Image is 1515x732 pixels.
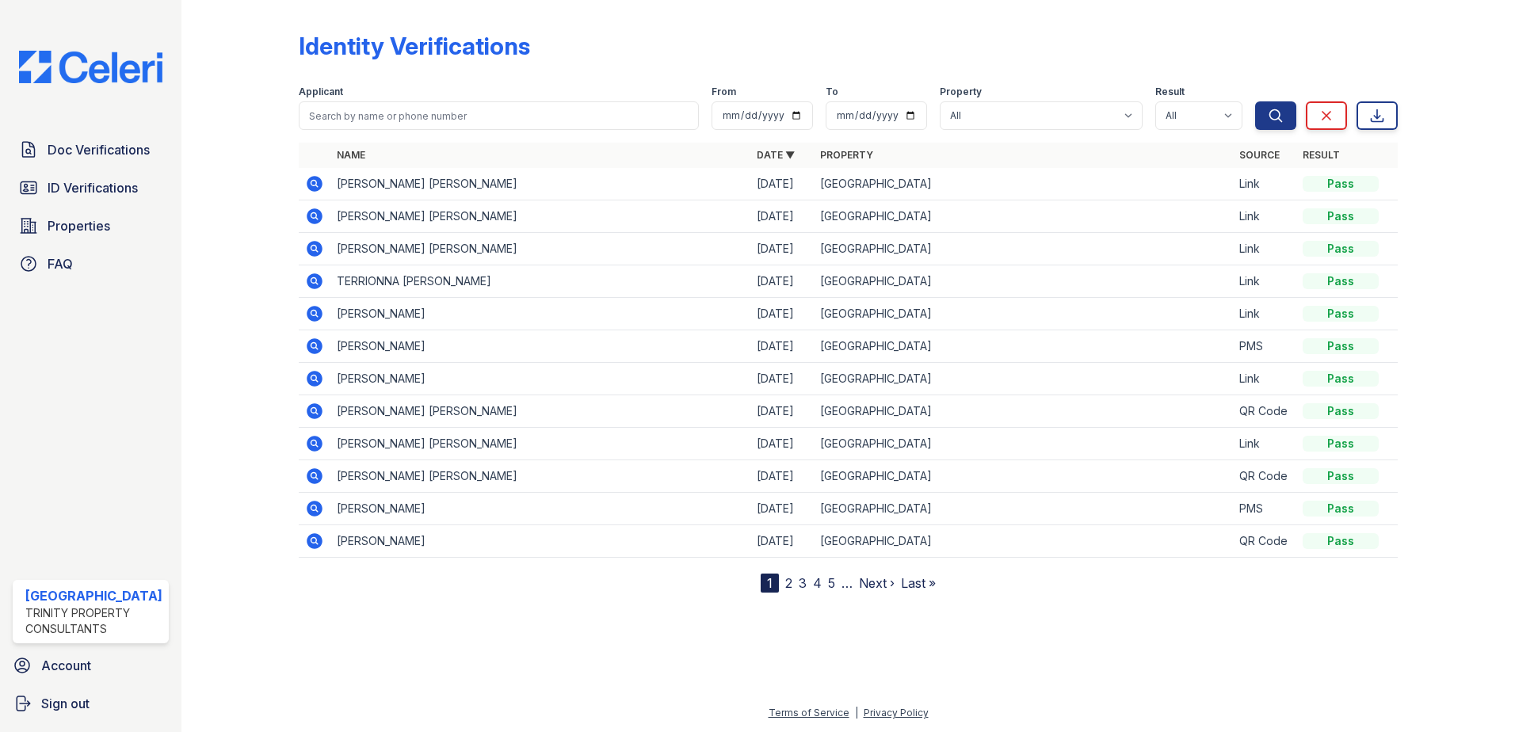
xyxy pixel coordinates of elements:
[1303,338,1379,354] div: Pass
[814,233,1234,265] td: [GEOGRAPHIC_DATA]
[814,330,1234,363] td: [GEOGRAPHIC_DATA]
[25,586,162,605] div: [GEOGRAPHIC_DATA]
[1303,208,1379,224] div: Pass
[330,428,750,460] td: [PERSON_NAME] [PERSON_NAME]
[330,525,750,558] td: [PERSON_NAME]
[814,200,1234,233] td: [GEOGRAPHIC_DATA]
[299,101,700,130] input: Search by name or phone number
[330,460,750,493] td: [PERSON_NAME] [PERSON_NAME]
[1233,363,1296,395] td: Link
[1303,306,1379,322] div: Pass
[6,688,175,719] a: Sign out
[750,363,814,395] td: [DATE]
[750,493,814,525] td: [DATE]
[1233,493,1296,525] td: PMS
[901,575,936,591] a: Last »
[750,460,814,493] td: [DATE]
[330,168,750,200] td: [PERSON_NAME] [PERSON_NAME]
[1233,233,1296,265] td: Link
[757,149,795,161] a: Date ▼
[1303,371,1379,387] div: Pass
[1233,200,1296,233] td: Link
[13,134,169,166] a: Doc Verifications
[813,575,822,591] a: 4
[48,140,150,159] span: Doc Verifications
[13,248,169,280] a: FAQ
[750,233,814,265] td: [DATE]
[330,493,750,525] td: [PERSON_NAME]
[13,172,169,204] a: ID Verifications
[299,32,530,60] div: Identity Verifications
[1303,273,1379,289] div: Pass
[785,575,792,591] a: 2
[1233,168,1296,200] td: Link
[1155,86,1185,98] label: Result
[48,254,73,273] span: FAQ
[814,493,1234,525] td: [GEOGRAPHIC_DATA]
[859,575,895,591] a: Next ›
[712,86,736,98] label: From
[6,650,175,681] a: Account
[828,575,835,591] a: 5
[814,265,1234,298] td: [GEOGRAPHIC_DATA]
[750,330,814,363] td: [DATE]
[750,200,814,233] td: [DATE]
[814,395,1234,428] td: [GEOGRAPHIC_DATA]
[1233,395,1296,428] td: QR Code
[864,707,929,719] a: Privacy Policy
[750,428,814,460] td: [DATE]
[750,265,814,298] td: [DATE]
[48,216,110,235] span: Properties
[814,460,1234,493] td: [GEOGRAPHIC_DATA]
[25,605,162,637] div: Trinity Property Consultants
[1233,525,1296,558] td: QR Code
[330,395,750,428] td: [PERSON_NAME] [PERSON_NAME]
[750,298,814,330] td: [DATE]
[330,200,750,233] td: [PERSON_NAME] [PERSON_NAME]
[769,707,849,719] a: Terms of Service
[841,574,853,593] span: …
[13,210,169,242] a: Properties
[1233,330,1296,363] td: PMS
[299,86,343,98] label: Applicant
[761,574,779,593] div: 1
[826,86,838,98] label: To
[1303,149,1340,161] a: Result
[1239,149,1280,161] a: Source
[799,575,807,591] a: 3
[330,233,750,265] td: [PERSON_NAME] [PERSON_NAME]
[940,86,982,98] label: Property
[750,525,814,558] td: [DATE]
[1303,176,1379,192] div: Pass
[330,330,750,363] td: [PERSON_NAME]
[814,525,1234,558] td: [GEOGRAPHIC_DATA]
[330,363,750,395] td: [PERSON_NAME]
[814,168,1234,200] td: [GEOGRAPHIC_DATA]
[814,298,1234,330] td: [GEOGRAPHIC_DATA]
[337,149,365,161] a: Name
[1233,265,1296,298] td: Link
[814,363,1234,395] td: [GEOGRAPHIC_DATA]
[41,656,91,675] span: Account
[6,51,175,83] img: CE_Logo_Blue-a8612792a0a2168367f1c8372b55b34899dd931a85d93a1a3d3e32e68fde9ad4.png
[1303,468,1379,484] div: Pass
[48,178,138,197] span: ID Verifications
[750,395,814,428] td: [DATE]
[855,707,858,719] div: |
[1233,460,1296,493] td: QR Code
[1303,533,1379,549] div: Pass
[1303,241,1379,257] div: Pass
[1303,403,1379,419] div: Pass
[750,168,814,200] td: [DATE]
[814,428,1234,460] td: [GEOGRAPHIC_DATA]
[1303,501,1379,517] div: Pass
[1233,298,1296,330] td: Link
[41,694,90,713] span: Sign out
[1303,436,1379,452] div: Pass
[820,149,873,161] a: Property
[1233,428,1296,460] td: Link
[330,265,750,298] td: TERRIONNA [PERSON_NAME]
[330,298,750,330] td: [PERSON_NAME]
